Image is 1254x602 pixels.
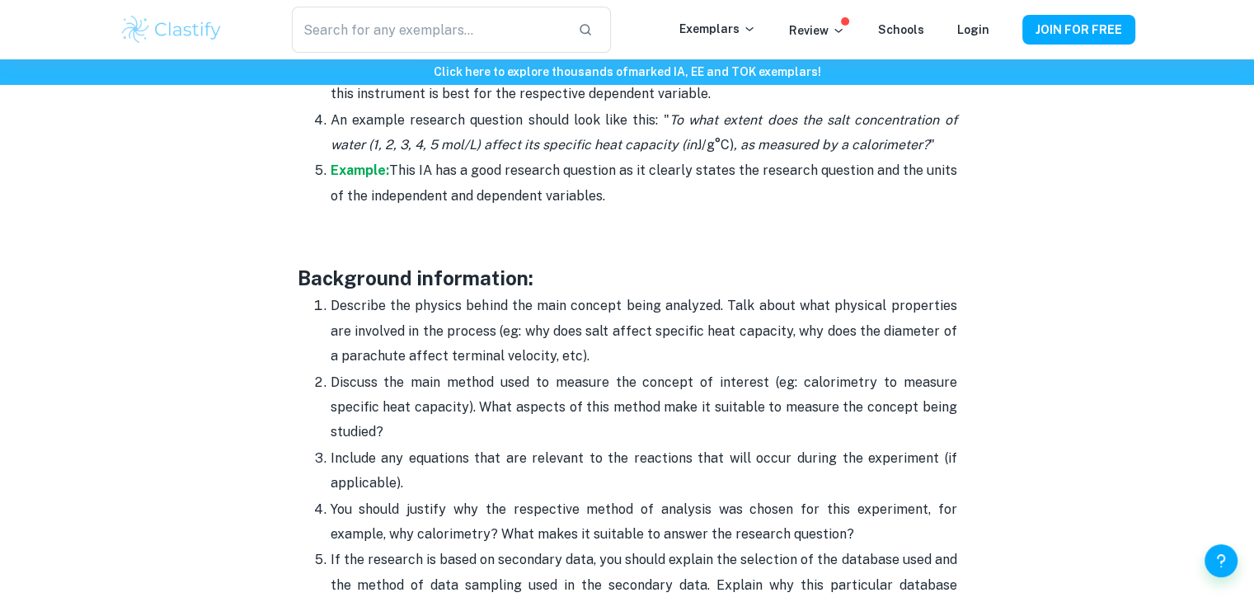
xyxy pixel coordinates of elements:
p: Review [789,21,845,40]
button: JOIN FOR FREE [1022,15,1135,45]
a: Example: [331,162,389,178]
input: Search for any exemplars... [292,7,564,53]
span: Include any equations that are relevant to the reactions that will occur during the experiment (i... [331,450,957,491]
button: Help and Feedback [1205,544,1238,577]
p: Exemplars [679,20,756,38]
img: Clastify logo [120,13,224,46]
h6: Click here to explore thousands of marked IA, EE and TOK exemplars ! [3,63,1251,81]
span: Discuss the main method used to measure the concept of interest (eg: calorimetry to measure speci... [331,374,957,440]
h3: Background information: [298,263,957,293]
a: Login [957,23,989,36]
span: You should justify why the respective method of analysis was chosen for this experiment, for exam... [331,501,957,542]
i: , as measured by a calorimeter? [734,137,929,153]
p: This IA has a good research question as it clearly states the research question and the units of ... [331,158,957,209]
i: To what extent does the salt concentration of water (1, 2, 3, 4, 5 mol/L) affect its specific hea... [331,112,957,153]
p: Describe the physics behind the main concept being analyzed. Talk about what physical properties ... [331,294,957,369]
a: Schools [878,23,924,36]
p: An example research question should look like this: " J/g°C) " [331,108,957,158]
